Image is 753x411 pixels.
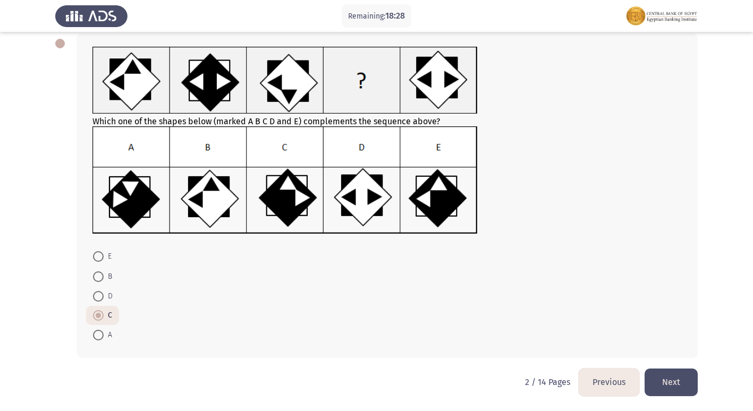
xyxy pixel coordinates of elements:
span: C [104,309,112,322]
span: 18:28 [385,11,405,21]
button: load next page [645,369,698,396]
span: E [104,250,112,263]
span: B [104,270,112,283]
div: Which one of the shapes below (marked A B C D and E) complements the sequence above? [92,47,682,236]
img: UkFYMDAxMDhCLnBuZzE2MjIwMzUwMjgyNzM=.png [92,126,478,234]
img: UkFYMDAxMDhBLnBuZzE2MjIwMzQ5MzczOTY=.png [92,47,478,114]
p: 2 / 14 Pages [525,377,570,387]
img: Assess Talent Management logo [55,1,128,31]
button: load previous page [579,369,639,396]
span: D [104,290,113,303]
p: Remaining: [348,10,405,23]
span: A [104,329,112,341]
img: Assessment logo of FOCUS Assessment 3 Modules EN [625,1,698,31]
